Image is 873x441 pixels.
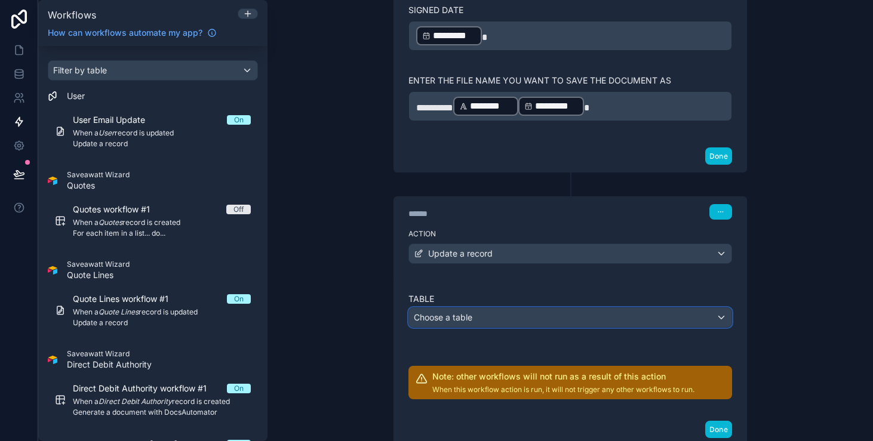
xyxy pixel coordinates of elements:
em: Quotes [99,218,122,227]
span: When a record is updated [73,128,251,138]
a: How can workflows automate my app? [43,27,222,39]
a: Direct Debit Authority workflow #1OnWhen aDirect Debit Authorityrecord is createdGenerate a docum... [48,375,258,424]
span: Choose a table [414,312,472,322]
span: Direct Debit Authority workflow #1 [73,383,221,394]
a: Quote Lines workflow #1OnWhen aQuote Linesrecord is updatedUpdate a record [48,286,258,335]
h2: Note: other workflows will not run as a result of this action [432,371,694,383]
label: Action [408,229,732,239]
div: scrollable content [38,46,268,441]
label: Table [408,293,732,305]
button: Filter by table [48,60,258,81]
span: When a record is created [73,397,251,406]
button: Done [705,147,732,165]
span: User [67,90,85,102]
p: When this workflow action is run, it will not trigger any other workflows to run. [432,385,694,394]
img: Airtable Logo [48,355,57,365]
span: Quote Lines workflow #1 [73,293,183,305]
span: Saveawatt Wizard [67,170,130,180]
span: For each item in a list... do... [73,229,251,238]
a: User Email UpdateOnWhen aUserrecord is updatedUpdate a record [48,107,258,156]
span: Quotes workflow #1 [73,203,164,215]
button: Choose a table [408,307,732,328]
span: Quote Lines [67,269,130,281]
em: Direct Debit Authority [99,397,172,406]
span: How can workflows automate my app? [48,27,202,39]
span: Saveawatt Wizard [67,349,152,359]
span: Direct Debit Authority [67,359,152,371]
div: On [234,294,244,304]
img: Airtable Logo [48,266,57,275]
em: Quote Lines [99,307,139,316]
span: Workflows [48,9,96,21]
span: User Email Update [73,114,159,126]
span: Update a record [73,318,251,328]
span: Generate a document with DocsAutomator [73,408,251,417]
span: Update a record [428,248,493,260]
button: Done [705,421,732,438]
label: Signed Date [408,4,463,16]
img: Airtable Logo [48,176,57,186]
span: Saveawatt Wizard [67,260,130,269]
span: Filter by table [53,65,107,75]
label: Enter the file name you want to save the document as [408,75,732,87]
div: Off [233,205,244,214]
button: Update a record [408,243,732,264]
a: Quotes workflow #1OffWhen aQuotesrecord is createdFor each item in a list... do... [48,196,258,245]
span: Update a record [73,139,251,149]
span: When a record is updated [73,307,251,317]
span: Quotes [67,180,130,192]
div: On [234,384,244,393]
em: User [99,128,115,137]
span: When a record is created [73,218,251,227]
div: On [234,115,244,125]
